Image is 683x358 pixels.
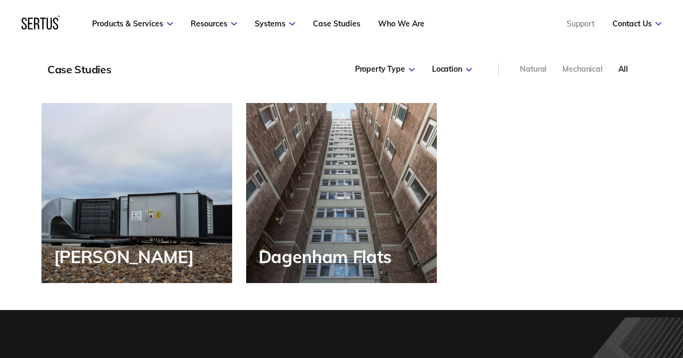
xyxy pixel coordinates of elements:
[432,64,472,75] div: Location
[54,247,199,266] div: [PERSON_NAME]
[567,19,595,29] a: Support
[41,103,232,283] a: [PERSON_NAME]
[191,19,237,29] a: Resources
[355,64,415,75] div: Property Type
[618,64,628,75] div: All
[47,63,111,76] div: Case Studies
[313,19,360,29] a: Case Studies
[562,64,603,75] div: Mechanical
[520,64,547,75] div: Natural
[246,103,437,283] a: Dagenham Flats
[378,19,424,29] a: Who We Are
[92,19,173,29] a: Products & Services
[255,19,295,29] a: Systems
[259,247,398,266] div: Dagenham Flats
[612,19,661,29] a: Contact Us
